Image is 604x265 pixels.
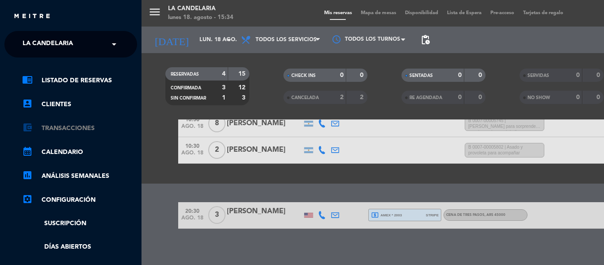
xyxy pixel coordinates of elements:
[22,170,33,181] i: assessment
[23,35,73,54] span: LA CANDELARIA
[22,75,137,86] a: chrome_reader_modeListado de Reservas
[22,98,33,109] i: account_box
[22,242,137,252] a: Días abiertos
[22,146,33,157] i: calendar_month
[420,35,431,45] span: pending_actions
[22,147,137,157] a: calendar_monthCalendario
[13,13,51,20] img: MEITRE
[22,74,33,85] i: chrome_reader_mode
[22,123,137,134] a: account_balance_walletTransacciones
[22,99,137,110] a: account_boxClientes
[22,122,33,133] i: account_balance_wallet
[22,219,137,229] a: Suscripción
[22,195,137,205] a: Configuración
[22,194,33,204] i: settings_applications
[22,171,137,181] a: assessmentANÁLISIS SEMANALES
